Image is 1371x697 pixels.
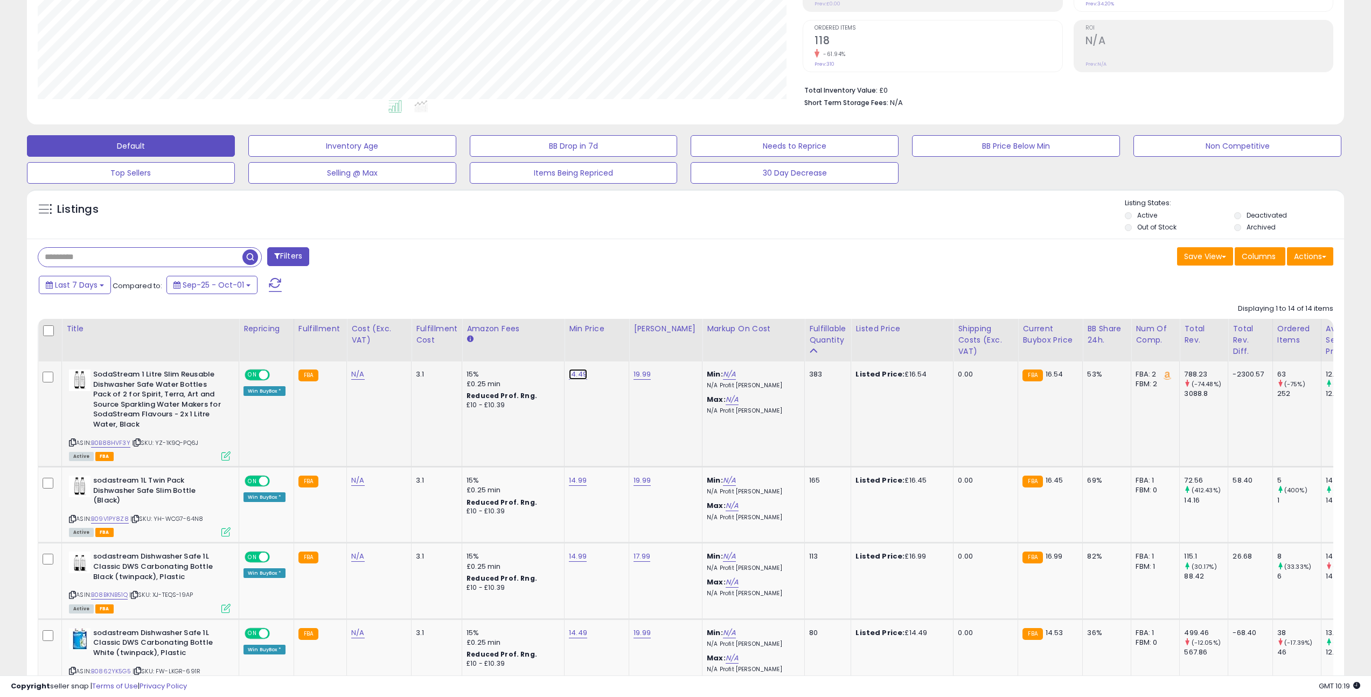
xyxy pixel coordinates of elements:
[268,553,286,562] span: OFF
[1277,323,1317,346] div: Ordered Items
[1087,476,1123,485] div: 69%
[467,574,537,583] b: Reduced Prof. Rng.
[298,552,318,563] small: FBA
[809,628,843,638] div: 80
[69,528,94,537] span: All listings currently available for purchase on Amazon
[815,1,840,7] small: Prev: £0.00
[958,323,1013,357] div: Shipping Costs (Exc. VAT)
[467,485,556,495] div: £0.25 min
[166,276,258,294] button: Sep-25 - Oct-01
[1085,34,1333,49] h2: N/A
[246,629,259,638] span: ON
[804,83,1325,96] li: £0
[298,323,342,334] div: Fulfillment
[113,281,162,291] span: Compared to:
[351,628,364,638] a: N/A
[1242,251,1276,262] span: Columns
[416,476,454,485] div: 3.1
[69,370,91,391] img: 41ppKYOR9vL._SL40_.jpg
[723,475,736,486] a: N/A
[1192,380,1221,388] small: (-74.48%)
[569,628,587,638] a: 14.49
[470,135,678,157] button: BB Drop in 7d
[804,86,878,95] b: Total Inventory Value:
[855,628,904,638] b: Listed Price:
[855,628,945,638] div: £14.49
[1326,370,1369,379] div: 12.51
[958,552,1010,561] div: 0.00
[246,477,259,486] span: ON
[1284,380,1305,388] small: (-75%)
[1087,323,1126,346] div: BB Share 24h.
[1326,571,1369,581] div: 14.74
[809,476,843,485] div: 165
[912,135,1120,157] button: BB Price Below Min
[1277,628,1321,638] div: 38
[723,628,736,638] a: N/A
[351,369,364,380] a: N/A
[1333,486,1355,494] small: (2.47%)
[1247,211,1287,220] label: Deactivated
[467,323,560,334] div: Amazon Fees
[1136,370,1171,379] div: FBA: 2
[1177,247,1233,266] button: Save View
[467,370,556,379] div: 15%
[1233,323,1268,357] div: Total Rev. Diff.
[1277,370,1321,379] div: 63
[1137,222,1177,232] label: Out of Stock
[1136,323,1175,346] div: Num of Comp.
[243,568,286,578] div: Win BuyBox *
[92,681,138,691] a: Terms of Use
[1284,562,1311,571] small: (33.33%)
[890,97,903,108] span: N/A
[55,280,98,290] span: Last 7 Days
[467,659,556,668] div: £10 - £10.39
[298,476,318,487] small: FBA
[130,514,203,523] span: | SKU: YH-WCG7-64N8
[467,379,556,389] div: £0.25 min
[1184,628,1228,638] div: 499.46
[69,476,231,535] div: ASIN:
[855,552,945,561] div: £16.99
[467,552,556,561] div: 15%
[1136,552,1171,561] div: FBA: 1
[11,681,50,691] strong: Copyright
[1184,571,1228,581] div: 88.42
[1238,304,1333,314] div: Displaying 1 to 14 of 14 items
[855,475,904,485] b: Listed Price:
[93,370,224,432] b: SodaStream 1 Litre Slim Reusable Dishwasher Safe Water Bottles Pack of 2 for Spirit, Terra, Art a...
[351,551,364,562] a: N/A
[1326,647,1369,657] div: 12.34
[1192,638,1221,647] small: (-12.05%)
[1287,247,1333,266] button: Actions
[467,650,537,659] b: Reduced Prof. Rng.
[69,628,91,650] img: 41O-qeJR-yL._SL40_.jpg
[1022,628,1042,640] small: FBA
[1326,496,1369,505] div: 14.16
[1087,628,1123,638] div: 36%
[707,577,726,587] b: Max:
[1136,476,1171,485] div: FBA: 1
[1333,562,1359,571] small: (-2.37%)
[707,640,796,648] p: N/A Profit [PERSON_NAME]
[1233,370,1264,379] div: -2300.57
[93,628,224,661] b: sodastream Dishwasher Safe 1L Classic DWS Carbonating Bottle White (twinpack), Plastic
[467,583,556,593] div: £10 - £10.39
[248,162,456,184] button: Selling @ Max
[1277,571,1321,581] div: 6
[569,475,587,486] a: 14.99
[351,475,364,486] a: N/A
[1277,552,1321,561] div: 8
[726,577,739,588] a: N/A
[634,475,651,486] a: 19.99
[132,438,198,447] span: | SKU: YZ-1K9Q-PQ6J
[702,319,805,361] th: The percentage added to the cost of goods (COGS) that forms the calculator for Min & Max prices.
[246,371,259,380] span: ON
[1284,638,1312,647] small: (-17.39%)
[1233,552,1264,561] div: 26.68
[57,202,99,217] h5: Listings
[243,645,286,654] div: Win BuyBox *
[804,98,888,107] b: Short Term Storage Fees:
[69,604,94,614] span: All listings currently available for purchase on Amazon
[569,551,587,562] a: 14.99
